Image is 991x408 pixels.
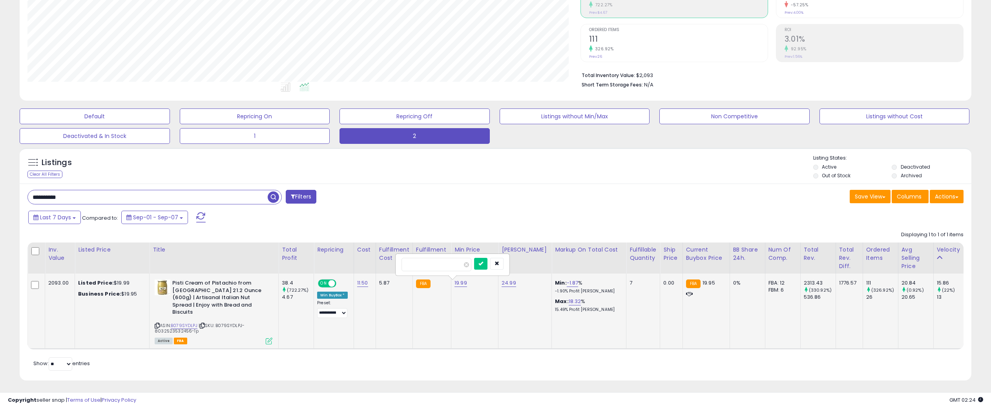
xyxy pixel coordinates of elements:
[319,280,329,287] span: ON
[589,10,607,15] small: Prev: $4.67
[785,35,963,45] h2: 3.01%
[454,279,467,287] a: 19.99
[555,298,620,312] div: %
[567,279,579,287] a: -1.87
[804,279,836,287] div: 2313.43
[659,108,810,124] button: Non Competitive
[555,279,567,287] b: Min:
[555,307,620,312] p: 15.49% Profit [PERSON_NAME]
[48,279,69,287] div: 2093.00
[78,279,114,287] b: Listed Price:
[663,279,676,287] div: 0.00
[785,10,803,15] small: Prev: 4.00%
[871,287,894,293] small: (326.92%)
[804,294,836,301] div: 536.86
[20,108,170,124] button: Default
[942,287,955,293] small: (22%)
[813,154,971,162] p: Listing States:
[819,108,970,124] button: Listings without Cost
[703,279,715,287] span: 19.95
[630,279,654,287] div: 7
[768,287,794,294] div: FBM: 6
[582,72,635,79] b: Total Inventory Value:
[102,396,136,404] a: Privacy Policy
[663,246,679,262] div: Ship Price
[866,246,895,262] div: Ordered Items
[785,54,802,59] small: Prev: 1.56%
[901,172,922,179] label: Archived
[593,46,614,52] small: 326.92%
[282,279,314,287] div: 38.4
[357,246,372,254] div: Cost
[335,280,348,287] span: OFF
[20,128,170,144] button: Deactivated & In Stock
[937,246,965,254] div: Velocity
[33,360,90,367] span: Show: entries
[804,246,832,262] div: Total Rev.
[78,290,121,298] b: Business Price:
[930,190,964,203] button: Actions
[686,246,726,262] div: Current Buybox Price
[902,294,933,301] div: 20.65
[582,81,643,88] b: Short Term Storage Fees:
[555,279,620,294] div: %
[785,28,963,32] span: ROI
[892,190,929,203] button: Columns
[78,279,143,287] div: $19.99
[788,2,808,8] small: -57.25%
[866,294,898,301] div: 26
[901,164,930,170] label: Deactivated
[317,292,348,299] div: Win BuyBox *
[40,213,71,221] span: Last 7 Days
[809,287,832,293] small: (330.92%)
[901,231,964,239] div: Displaying 1 to 1 of 1 items
[48,246,71,262] div: Inv. value
[897,193,922,200] span: Columns
[582,70,958,79] li: $2,093
[42,157,72,168] h5: Listings
[8,396,37,404] strong: Copyright
[822,172,850,179] label: Out of Stock
[502,246,548,254] div: [PERSON_NAME]
[589,28,768,32] span: Ordered Items
[552,243,626,274] th: The percentage added to the cost of goods (COGS) that forms the calculator for Min & Max prices.
[937,279,969,287] div: 15.86
[839,279,857,287] div: 1776.57
[379,246,409,262] div: Fulfillment Cost
[174,338,187,344] span: FBA
[155,279,272,344] div: ASIN:
[902,246,930,270] div: Avg Selling Price
[339,128,490,144] button: 2
[454,246,495,254] div: Min Price
[339,108,490,124] button: Repricing Off
[416,246,448,254] div: Fulfillment
[733,246,762,262] div: BB Share 24h.
[180,108,330,124] button: Repricing On
[317,300,348,318] div: Preset:
[839,246,860,270] div: Total Rev. Diff.
[500,108,650,124] button: Listings without Min/Max
[155,279,170,295] img: 31JEiL5E33L._SL40_.jpg
[555,246,623,254] div: Markup on Total Cost
[28,211,81,224] button: Last 7 Days
[907,287,924,293] small: (0.92%)
[82,214,118,222] span: Compared to:
[180,128,330,144] button: 1
[589,35,768,45] h2: 111
[733,279,759,287] div: 0%
[788,46,807,52] small: 92.95%
[768,279,794,287] div: FBA: 12
[850,190,891,203] button: Save View
[569,298,581,305] a: 18.32
[502,279,516,287] a: 24.99
[171,322,197,329] a: B079SYDLPJ
[589,54,602,59] small: Prev: 26
[286,190,316,204] button: Filters
[27,171,62,178] div: Clear All Filters
[937,294,969,301] div: 13
[357,279,368,287] a: 11.50
[416,279,431,288] small: FBA
[287,287,308,293] small: (722.27%)
[133,213,178,221] span: Sep-01 - Sep-07
[949,396,983,404] span: 2025-09-15 02:24 GMT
